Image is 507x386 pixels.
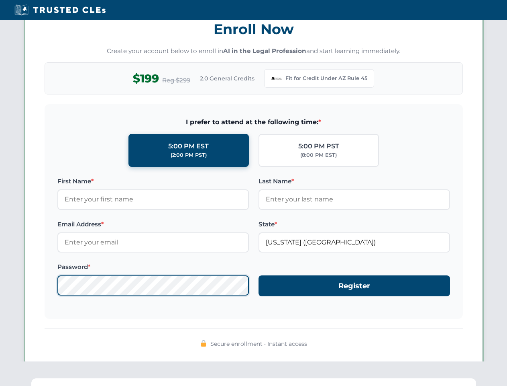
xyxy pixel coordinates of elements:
label: Password [57,262,249,272]
input: Enter your first name [57,189,249,209]
div: 5:00 PM EST [168,141,209,152]
h3: Enroll Now [45,16,463,42]
strong: AI in the Legal Profession [223,47,306,55]
div: 5:00 PM PST [298,141,339,152]
input: Arizona (AZ) [259,232,450,253]
span: 2.0 General Credits [200,74,255,83]
button: Register [259,275,450,297]
img: 🔒 [200,340,207,347]
label: Email Address [57,220,249,229]
label: State [259,220,450,229]
div: (2:00 PM PST) [171,151,207,159]
label: Last Name [259,177,450,186]
span: Fit for Credit Under AZ Rule 45 [285,74,367,82]
span: Secure enrollment • Instant access [210,339,307,348]
span: Reg $299 [162,76,190,85]
div: (8:00 PM EST) [300,151,337,159]
img: Trusted CLEs [12,4,108,16]
span: $199 [133,70,159,88]
img: Arizona Bar [271,73,282,84]
span: I prefer to attend at the following time: [57,117,450,127]
input: Enter your last name [259,189,450,209]
p: Create your account below to enroll in and start learning immediately. [45,47,463,56]
label: First Name [57,177,249,186]
input: Enter your email [57,232,249,253]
